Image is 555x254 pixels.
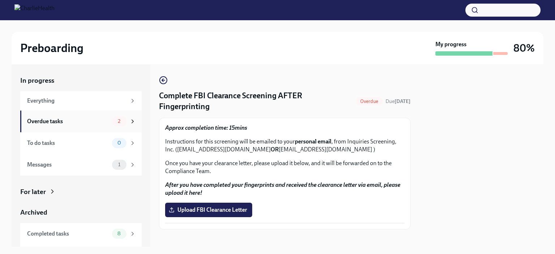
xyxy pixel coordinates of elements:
span: 1 [114,162,125,167]
span: Overdue [356,99,383,104]
h4: Complete FBI Clearance Screening AFTER Fingerprinting [159,90,353,112]
span: 8 [113,231,125,236]
strong: OR [271,146,279,153]
a: For later [20,187,142,197]
strong: My progress [435,40,466,48]
a: Archived [20,208,142,217]
strong: [DATE] [395,98,410,104]
span: 2 [113,119,125,124]
strong: After you have completed your fingerprints and received the clearance letter via email, please up... [165,181,400,196]
p: Once you have your clearance letter, please upload it below, and it will be forwarded on to the C... [165,159,404,175]
label: Upload FBI Clearance Letter [165,203,252,217]
a: Completed tasks8 [20,223,142,245]
p: Instructions for this screening will be emailed to your , from Inquiries Screening, Inc. ([EMAIL_... [165,138,404,154]
strong: personal email [295,138,331,145]
span: Upload FBI Clearance Letter [170,206,247,214]
div: Completed tasks [27,230,109,238]
a: To do tasks0 [20,132,142,154]
a: In progress [20,76,142,85]
h2: Preboarding [20,41,83,55]
a: Everything [20,91,142,111]
span: 0 [113,140,125,146]
div: For later [20,187,46,197]
div: Everything [27,97,126,105]
a: Overdue tasks2 [20,111,142,132]
a: Messages1 [20,154,142,176]
span: Due [386,98,410,104]
img: CharlieHealth [14,4,55,16]
span: August 9th, 2025 08:00 [386,98,410,105]
div: Messages [27,161,109,169]
div: To do tasks [27,139,109,147]
strong: Approx completion time: 15mins [165,124,247,131]
div: Overdue tasks [27,117,109,125]
h3: 80% [513,42,535,55]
